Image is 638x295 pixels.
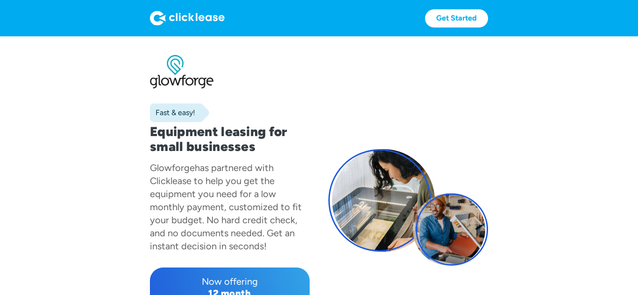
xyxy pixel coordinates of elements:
a: Get Started [425,9,488,27]
img: Logo [150,11,225,26]
div: has partnered with Clicklease to help you get the equipment you need for a low monthly payment, c... [150,162,302,252]
div: Now offering [157,275,302,288]
div: Fast & easy! [150,108,195,117]
h1: Equipment leasing for small businesses [150,124,310,154]
div: Glowforge [150,162,195,173]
